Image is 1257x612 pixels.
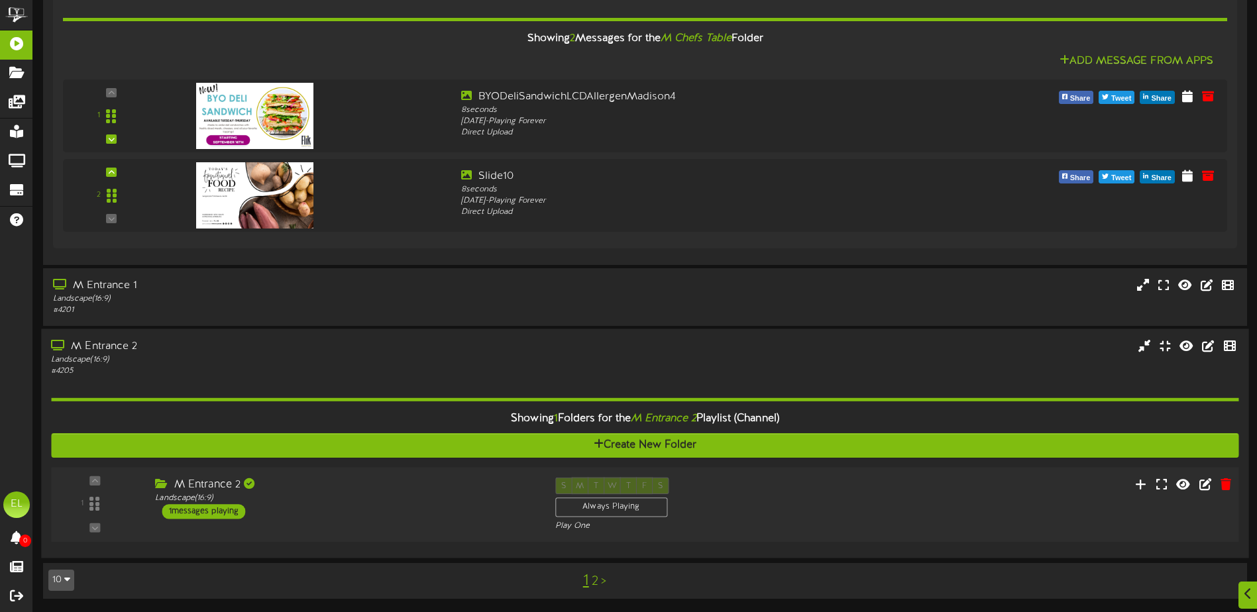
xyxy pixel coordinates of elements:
[555,497,667,517] div: Always Playing
[53,25,1237,53] div: Showing Messages for the Folder
[48,570,74,591] button: 10
[53,293,535,305] div: Landscape ( 16:9 )
[461,127,926,138] div: Direct Upload
[555,520,835,531] div: Play One
[19,535,31,547] span: 0
[53,305,535,316] div: # 4201
[461,105,926,116] div: 8 seconds
[1099,91,1134,104] button: Tweet
[1140,170,1175,183] button: Share
[51,354,534,365] div: Landscape ( 16:9 )
[51,433,1238,458] button: Create New Folder
[1056,53,1217,70] button: Add Message From Apps
[1099,170,1134,183] button: Tweet
[162,504,246,519] div: 1 messages playing
[461,184,926,195] div: 8 seconds
[1059,91,1094,104] button: Share
[51,365,534,376] div: # 4205
[661,32,732,44] i: M Chefs Table
[53,278,535,293] div: M Entrance 1
[570,32,575,44] span: 2
[461,89,926,105] div: BYODeliSandwichLCDAllergenMadison4
[1059,170,1094,183] button: Share
[461,207,926,218] div: Direct Upload
[3,491,30,518] div: EL
[461,169,926,184] div: Slide10
[1067,91,1093,106] span: Share
[461,116,926,127] div: [DATE] - Playing Forever
[583,572,589,589] a: 1
[196,162,314,229] img: 1f9faa26-5811-46a1-b82e-0b6430c1cb7e.jpg
[51,338,534,354] div: M Entrance 2
[196,83,314,149] img: 0f472854-ac53-40c3-abb2-3a4e25e824aa.jpg
[155,477,535,492] div: M Entrance 2
[1148,171,1174,185] span: Share
[1109,91,1134,106] span: Tweet
[1140,91,1175,104] button: Share
[1109,171,1134,185] span: Tweet
[41,405,1248,433] div: Showing Folders for the Playlist (Channel)
[631,413,696,425] i: M Entrance 2
[592,574,598,589] a: 2
[461,195,926,207] div: [DATE] - Playing Forever
[1148,91,1174,106] span: Share
[554,413,558,425] span: 1
[1067,171,1093,185] span: Share
[155,492,535,503] div: Landscape ( 16:9 )
[601,574,606,589] a: >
